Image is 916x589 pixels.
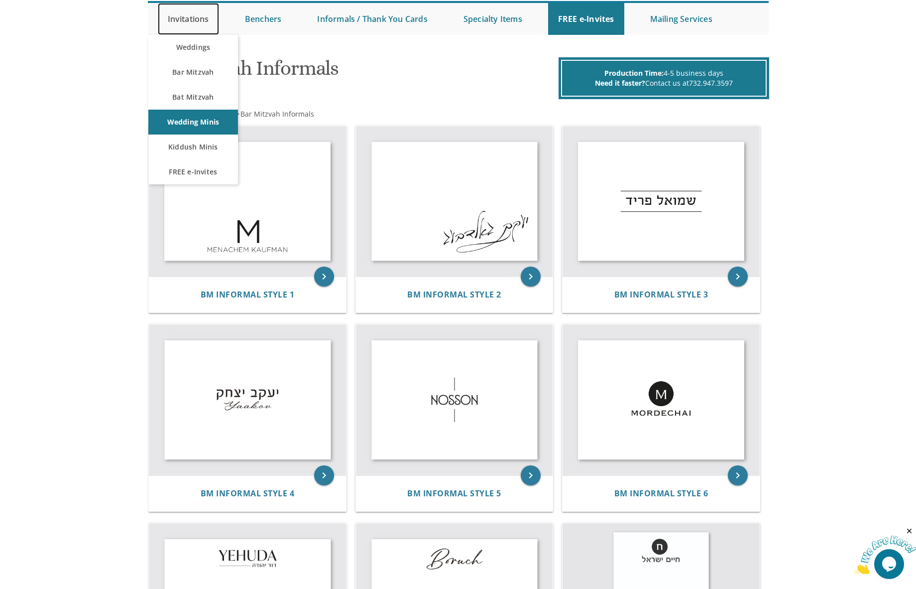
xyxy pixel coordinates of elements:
img: BM Informal Style 4 [149,324,346,475]
a: Weddings [148,35,238,60]
a: FREE e-Invites [148,159,238,184]
a: keyboard_arrow_right [728,267,748,287]
h1: Bar Mitzvah Informals [149,57,556,87]
span: Bar Mitzvah Informals [240,109,314,119]
a: BM Informal Style 2 [407,290,501,299]
img: BM Informal Style 5 [356,324,553,475]
div: : [148,109,458,119]
a: keyboard_arrow_right [314,465,334,485]
img: BM Informal Style 6 [563,324,760,475]
a: BM Informal Style 4 [201,489,295,498]
div: 4-5 business days Contact us at [561,60,767,97]
span: > [235,109,314,119]
a: FREE e-Invites [548,3,624,35]
span: BM Informal Style 5 [407,488,501,499]
a: BM Informal Style 3 [614,290,708,299]
span: Production Time: [604,68,664,78]
span: BM Informal Style 6 [614,488,708,499]
a: BM Informal Style 6 [614,489,708,498]
a: Bat Mitzvah [148,85,238,110]
a: Specialty Items [454,3,532,35]
img: BM Informal Style 1 [149,126,346,277]
a: BM Informal Style 5 [407,489,501,498]
a: keyboard_arrow_right [728,465,748,485]
a: keyboard_arrow_right [314,267,334,287]
a: Kiddush Minis [148,135,238,159]
span: BM Informal Style 1 [201,289,295,300]
a: Informals / Thank You Cards [307,3,437,35]
a: Invitations [158,3,219,35]
span: BM Informal Style 4 [201,488,295,499]
a: Bar Mitzvah [148,60,238,85]
a: 732.947.3597 [689,78,733,88]
a: keyboard_arrow_right [521,465,541,485]
span: BM Informal Style 2 [407,289,501,300]
img: BM Informal Style 3 [563,126,760,277]
img: BM Informal Style 2 [356,126,553,277]
a: keyboard_arrow_right [521,267,541,287]
iframe: chat widget [854,527,916,574]
a: Mailing Services [640,3,722,35]
span: BM Informal Style 3 [614,289,708,300]
span: Need it faster? [595,78,645,88]
a: Wedding Minis [148,110,238,135]
a: Benchers [235,3,292,35]
a: Bar Mitzvah Informals [239,109,314,119]
a: BM Informal Style 1 [201,290,295,299]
